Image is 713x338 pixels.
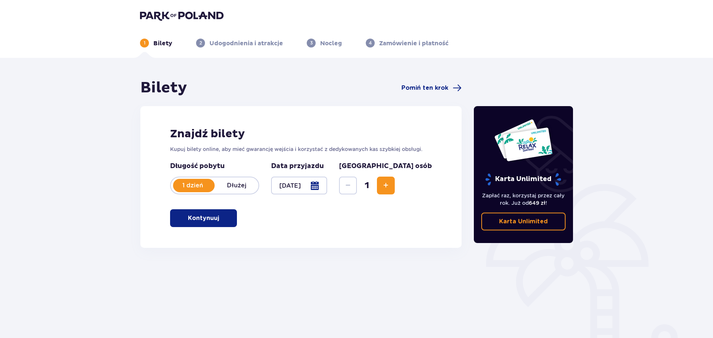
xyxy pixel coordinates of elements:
[215,181,258,190] p: Dłużej
[358,180,375,191] span: 1
[170,145,432,153] p: Kupuj bilety online, aby mieć gwarancję wejścia i korzystać z dedykowanych kas szybkiej obsługi.
[170,209,237,227] button: Kontynuuj
[140,79,187,97] h1: Bilety
[339,162,432,171] p: [GEOGRAPHIC_DATA] osób
[481,213,566,230] a: Karta Unlimited
[401,83,462,92] a: Pomiń ten krok
[209,39,283,47] p: Udogodnienia i atrakcje
[377,177,395,194] button: Increase
[310,40,313,46] p: 3
[401,84,448,92] span: Pomiń ten krok
[485,173,562,186] p: Karta Unlimited
[171,181,215,190] p: 1 dzień
[170,127,432,141] h2: Znajdź bilety
[339,177,357,194] button: Decrease
[271,162,324,171] p: Data przyjazdu
[481,192,566,207] p: Zapłać raz, korzystaj przez cały rok. Już od !
[153,39,172,47] p: Bilety
[369,40,372,46] p: 4
[529,200,546,206] span: 649 zł
[170,162,259,171] p: Długość pobytu
[199,40,202,46] p: 2
[379,39,449,47] p: Zamówienie i płatność
[499,217,548,226] p: Karta Unlimited
[320,39,342,47] p: Nocleg
[140,10,224,21] img: Park of Poland logo
[188,214,219,222] p: Kontynuuj
[144,40,146,46] p: 1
